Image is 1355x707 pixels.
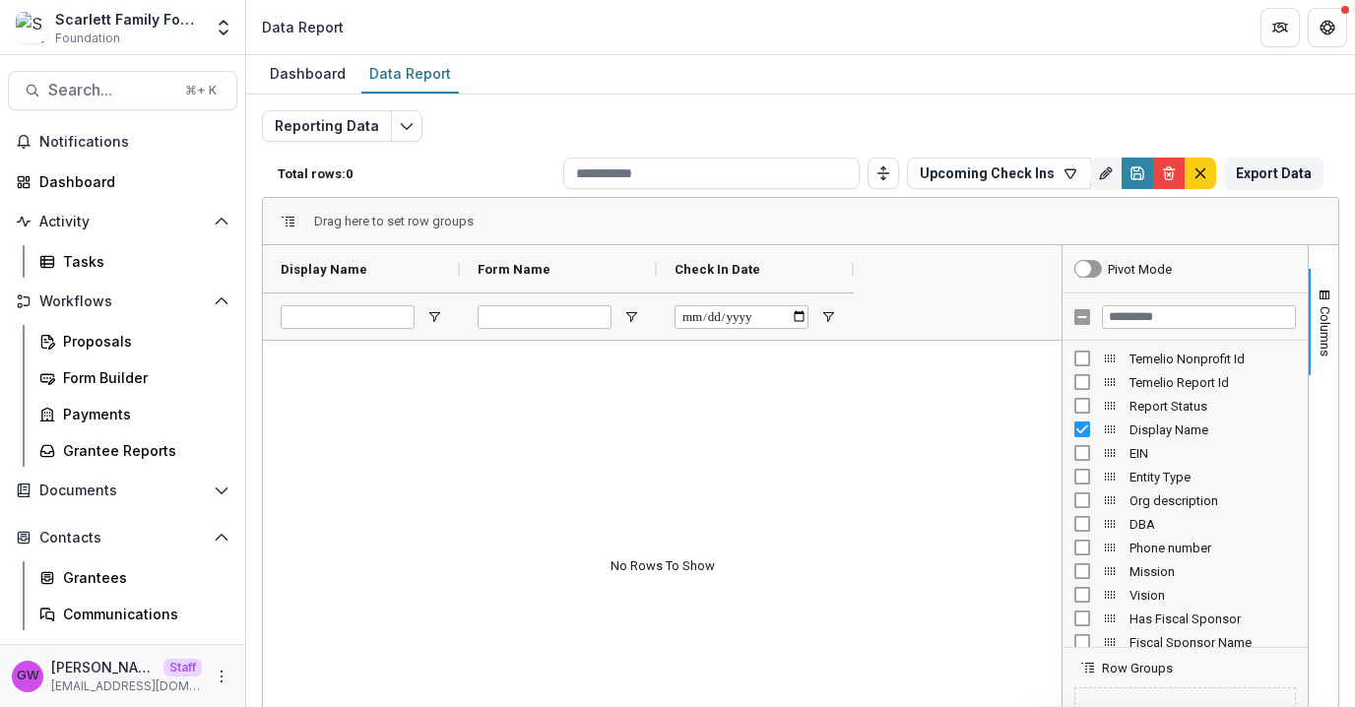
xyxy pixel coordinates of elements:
div: Temelio Nonprofit Id Column [1063,347,1308,370]
div: ⌘ + K [181,80,221,101]
span: Vision [1129,588,1296,603]
a: Grantees [32,561,237,594]
span: Report Status [1129,399,1296,414]
button: Search... [8,71,237,110]
button: Reporting Data [262,110,392,142]
div: Vision Column [1063,583,1308,607]
span: DBA [1129,517,1296,532]
span: Documents [39,482,206,499]
a: Payments [32,398,237,430]
div: Has Fiscal Sponsor Column [1063,607,1308,630]
button: Open Filter Menu [820,309,836,325]
div: Entity Type Column [1063,465,1308,488]
input: Display Name Filter Input [281,305,415,329]
button: Delete [1153,158,1185,189]
a: Data Report [361,55,459,94]
span: Mission [1129,564,1296,579]
button: Open Documents [8,475,237,506]
div: Display Name Column [1063,418,1308,441]
input: Filter Columns Input [1102,305,1296,329]
div: Communications [63,604,222,624]
button: Open entity switcher [210,8,237,47]
p: Staff [163,659,202,676]
button: Export Data [1224,158,1323,189]
span: Search... [48,81,173,99]
div: Org description Column [1063,488,1308,512]
div: Data Report [262,17,344,37]
div: Dashboard [262,59,354,88]
p: Total rows: 0 [278,166,555,181]
button: Open Activity [8,206,237,237]
button: Open Contacts [8,522,237,553]
span: Columns [1318,306,1332,356]
div: DBA Column [1063,512,1308,536]
span: EIN [1129,446,1296,461]
span: Form Name [478,262,550,277]
button: Notifications [8,126,237,158]
a: Grantee Reports [32,434,237,467]
button: Edit selected report [391,110,422,142]
span: Display Name [1129,422,1296,437]
div: Form Builder [63,367,222,388]
button: Rename [1090,158,1122,189]
div: Mission Column [1063,559,1308,583]
span: Activity [39,214,206,230]
div: Data Report [361,59,459,88]
button: Toggle auto height [868,158,899,189]
div: Dashboard [39,171,222,192]
div: Fiscal Sponsor Name Column [1063,630,1308,654]
span: Org description [1129,493,1296,508]
div: Pivot Mode [1108,262,1172,277]
a: Communications [32,598,237,630]
button: default [1185,158,1216,189]
span: Check In Date [675,262,760,277]
p: [PERSON_NAME] [51,657,156,677]
a: Form Builder [32,361,237,394]
span: Entity Type [1129,470,1296,484]
div: Row Groups [314,214,474,228]
span: Drag here to set row groups [314,214,474,228]
span: Row Groups [1102,661,1173,675]
div: Report Status Column [1063,394,1308,418]
div: Proposals [63,331,222,352]
div: EIN Column [1063,441,1308,465]
button: Open Filter Menu [426,309,442,325]
span: Foundation [55,30,120,47]
p: [EMAIL_ADDRESS][DOMAIN_NAME] [51,677,202,695]
div: Grantees [63,567,222,588]
span: Phone number [1129,541,1296,555]
span: Notifications [39,134,229,151]
span: Display Name [281,262,367,277]
button: Save [1122,158,1153,189]
span: Temelio Nonprofit Id [1129,352,1296,366]
input: Check In Date Filter Input [675,305,808,329]
a: Dashboard [8,165,237,198]
span: Fiscal Sponsor Name [1129,635,1296,650]
button: Open Workflows [8,286,237,317]
button: Get Help [1308,8,1347,47]
span: Workflows [39,293,206,310]
div: Scarlett Family Foundation [55,9,202,30]
div: Grace W [17,670,39,682]
span: Contacts [39,530,206,546]
span: Temelio Report Id [1129,375,1296,390]
nav: breadcrumb [254,13,352,41]
a: Tasks [32,245,237,278]
div: Tasks [63,251,222,272]
div: Phone number Column [1063,536,1308,559]
button: More [210,665,233,688]
img: Scarlett Family Foundation [16,12,47,43]
div: Temelio Report Id Column [1063,370,1308,394]
span: Has Fiscal Sponsor [1129,611,1296,626]
div: Payments [63,404,222,424]
button: Open Filter Menu [623,309,639,325]
a: Dashboard [262,55,354,94]
div: Grantee Reports [63,440,222,461]
button: Upcoming Check Ins [907,158,1091,189]
button: Partners [1260,8,1300,47]
button: Open Data & Reporting [8,638,237,670]
a: Proposals [32,325,237,357]
input: Form Name Filter Input [478,305,612,329]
